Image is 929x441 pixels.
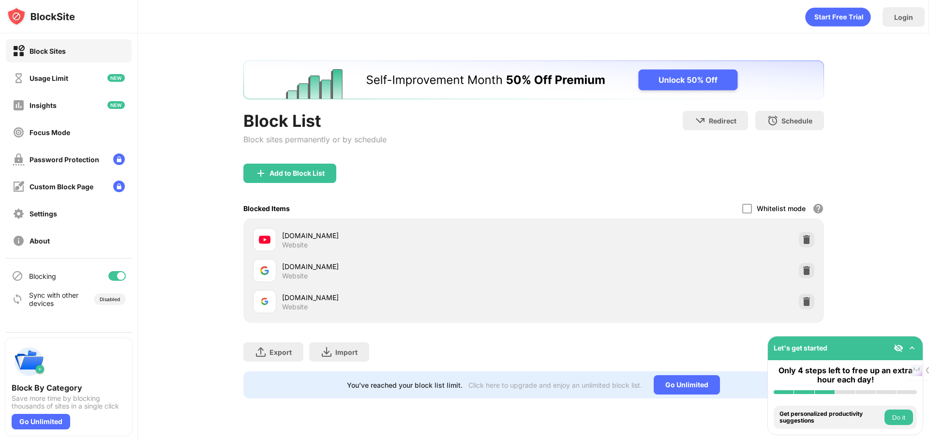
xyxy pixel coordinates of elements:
div: Let's get started [774,344,827,352]
img: block-on.svg [13,45,25,57]
img: omni-setup-toggle.svg [907,343,917,353]
div: Block List [243,111,387,131]
div: animation [805,7,871,27]
div: About [30,237,50,245]
div: Click here to upgrade and enjoy an unlimited block list. [468,381,642,389]
div: [DOMAIN_NAME] [282,292,534,303]
div: Website [282,303,308,311]
img: customize-block-page-off.svg [13,181,25,193]
img: new-icon.svg [107,101,125,109]
div: Website [282,241,308,249]
div: Block sites permanently or by schedule [243,135,387,144]
img: new-icon.svg [107,74,125,82]
img: push-categories.svg [12,344,46,379]
img: favicons [259,265,270,276]
div: Focus Mode [30,128,70,137]
button: Do it [884,410,913,425]
div: Disabled [100,296,120,302]
div: Usage Limit [30,74,68,82]
div: Insights [30,101,57,109]
div: Whitelist mode [757,204,806,213]
div: [DOMAIN_NAME] [282,230,534,241]
div: Add to Block List [270,169,325,177]
img: lock-menu.svg [113,153,125,165]
div: Go Unlimited [12,414,70,429]
div: Blocking [29,272,56,280]
div: Login [894,13,913,21]
img: logo-blocksite.svg [7,7,75,26]
img: time-usage-off.svg [13,72,25,84]
div: Export [270,348,292,356]
div: Sync with other devices [29,291,79,307]
div: Import [335,348,358,356]
img: about-off.svg [13,235,25,247]
div: Go Unlimited [654,375,720,395]
img: blocking-icon.svg [12,270,23,282]
div: Settings [30,210,57,218]
img: insights-off.svg [13,99,25,111]
img: sync-icon.svg [12,293,23,305]
div: Redirect [709,117,736,125]
div: Website [282,272,308,280]
div: Block By Category [12,383,126,393]
img: eye-not-visible.svg [894,343,903,353]
div: Save more time by blocking thousands of sites in a single click [12,395,126,410]
img: focus-off.svg [13,126,25,138]
div: Block Sites [30,47,66,55]
div: Get personalized productivity suggestions [779,411,882,425]
div: You’ve reached your block list limit. [347,381,463,389]
img: favicons [259,296,270,307]
div: Custom Block Page [30,182,93,191]
div: Only 4 steps left to free up an extra hour each day! [774,366,917,384]
img: favicons [259,234,270,245]
div: Schedule [781,117,812,125]
iframe: Banner [243,61,824,99]
img: lock-menu.svg [113,181,125,192]
div: [DOMAIN_NAME] [282,261,534,272]
div: Password Protection [30,155,99,164]
img: password-protection-off.svg [13,153,25,166]
img: settings-off.svg [13,208,25,220]
div: Blocked Items [243,204,290,213]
